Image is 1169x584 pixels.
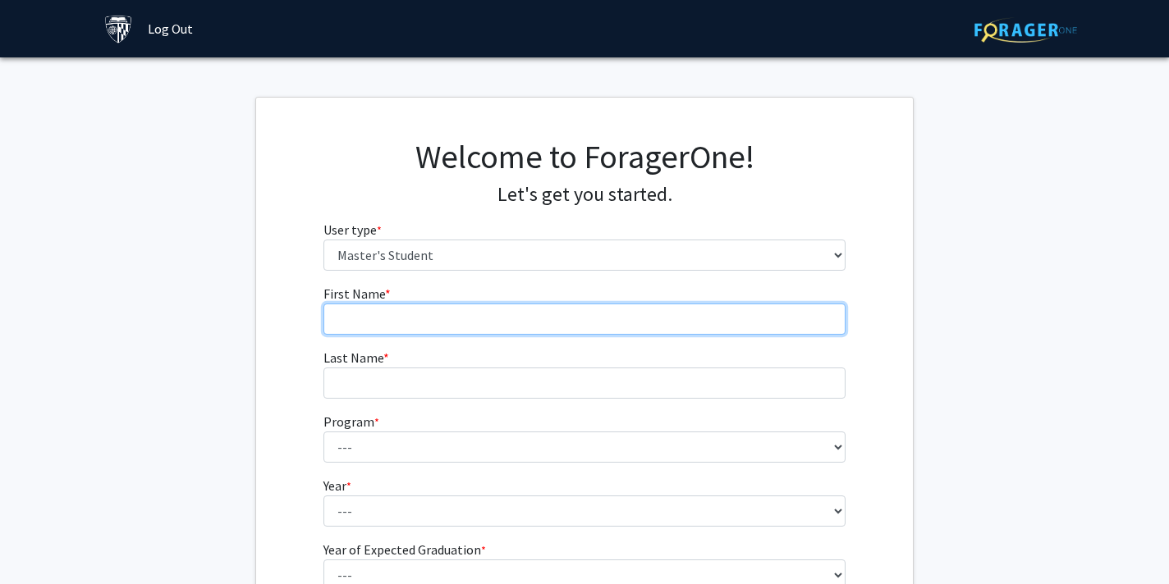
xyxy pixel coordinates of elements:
[323,412,379,431] label: Program
[323,349,383,366] span: Last Name
[104,15,133,43] img: Johns Hopkins University Logo
[323,476,351,495] label: Year
[12,510,70,572] iframe: Chat
[323,285,385,302] span: First Name
[323,183,846,207] h4: Let's get you started.
[323,137,846,176] h1: Welcome to ForagerOne!
[323,220,382,240] label: User type
[323,540,486,559] label: Year of Expected Graduation
[974,17,1077,43] img: ForagerOne Logo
